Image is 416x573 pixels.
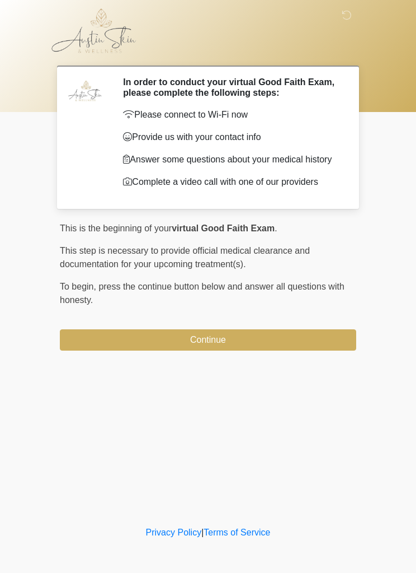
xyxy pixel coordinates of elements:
span: . [275,223,277,233]
span: To begin, [60,282,98,291]
p: Answer some questions about your medical history [123,153,339,166]
span: press the continue button below and answer all questions with honesty. [60,282,344,305]
a: Terms of Service [204,528,270,537]
button: Continue [60,329,356,351]
span: This is the beginning of your [60,223,172,233]
strong: virtual Good Faith Exam [172,223,275,233]
p: Complete a video call with one of our providers [123,175,339,189]
p: Provide us with your contact info [123,131,339,144]
a: Privacy Policy [146,528,202,537]
img: Austin Skin & Wellness Logo [49,8,148,53]
span: This step is necessary to provide official medical clearance and documentation for your upcoming ... [60,246,310,269]
a: | [201,528,204,537]
h2: In order to conduct your virtual Good Faith Exam, please complete the following steps: [123,77,339,98]
p: Please connect to Wi-Fi now [123,108,339,122]
img: Agent Avatar [68,77,102,110]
